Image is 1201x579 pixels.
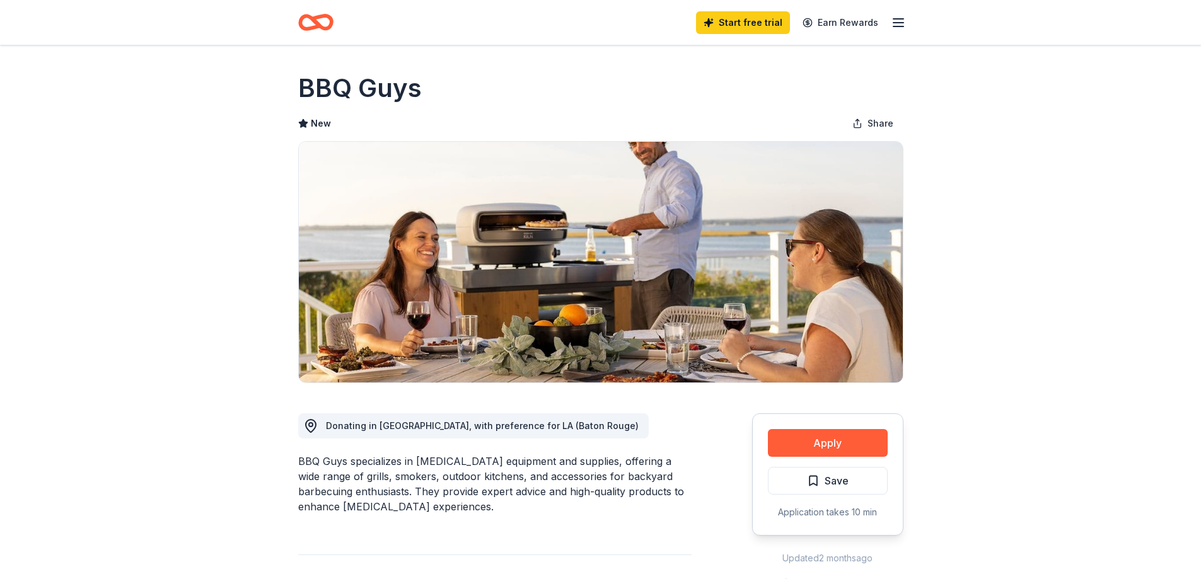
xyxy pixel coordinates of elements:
button: Save [768,467,888,495]
h1: BBQ Guys [298,71,422,106]
div: Application takes 10 min [768,505,888,520]
div: BBQ Guys specializes in [MEDICAL_DATA] equipment and supplies, offering a wide range of grills, s... [298,454,692,514]
a: Start free trial [696,11,790,34]
span: Share [867,116,893,131]
a: Earn Rewards [795,11,886,34]
a: Home [298,8,334,37]
span: Save [825,473,849,489]
img: Image for BBQ Guys [299,142,903,382]
span: Donating in [GEOGRAPHIC_DATA], with preference for LA (Baton Rouge) [326,420,639,431]
button: Apply [768,429,888,457]
span: New [311,116,331,131]
button: Share [842,111,903,136]
div: Updated 2 months ago [752,551,903,566]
